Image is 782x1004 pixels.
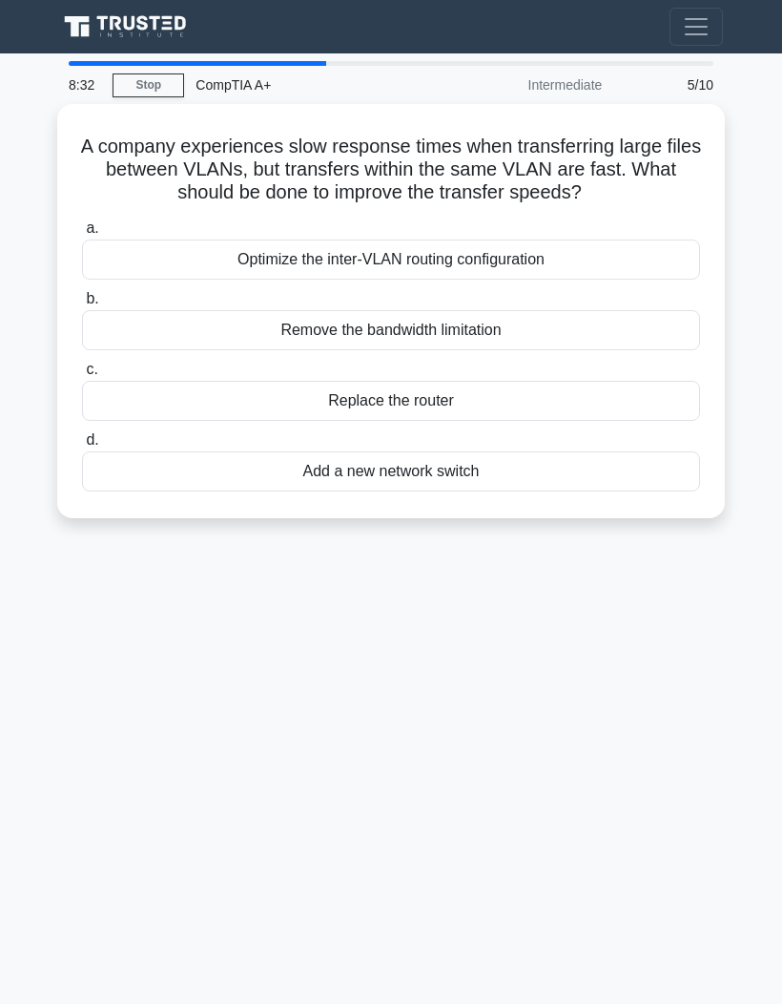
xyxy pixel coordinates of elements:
button: Toggle navigation [669,8,723,46]
span: a. [86,220,98,236]
span: c. [86,361,97,377]
span: d. [86,431,98,448]
h5: A company experiences slow response times when transferring large files between VLANs, but transf... [80,135,702,205]
div: Remove the bandwidth limitation [82,310,700,350]
div: CompTIA A+ [184,66,446,104]
div: Intermediate [446,66,613,104]
div: 8:32 [57,66,113,104]
div: Replace the router [82,381,700,421]
a: Stop [113,73,184,97]
div: Add a new network switch [82,451,700,492]
div: Optimize the inter-VLAN routing configuration [82,240,700,280]
span: b. [86,290,98,306]
div: 5/10 [613,66,725,104]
